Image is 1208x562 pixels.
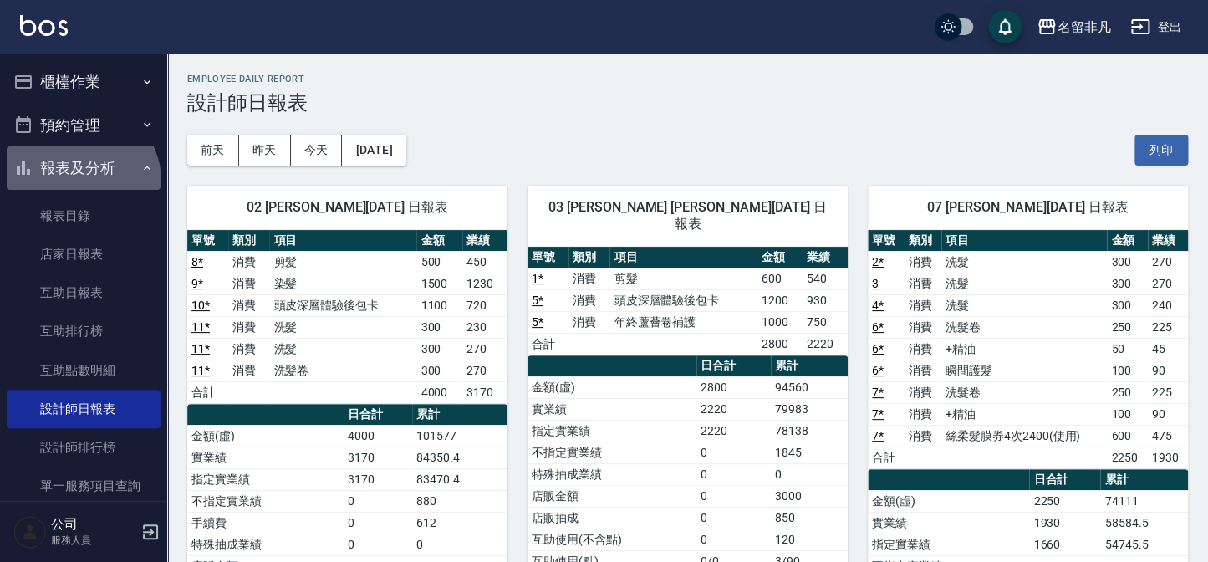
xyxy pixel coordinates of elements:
td: 指定實業績 [187,468,344,490]
td: 合計 [187,381,228,403]
td: 消費 [228,294,269,316]
td: 1200 [757,289,802,311]
td: 270 [462,360,507,381]
a: 設計師排行榜 [7,428,161,467]
td: 洗髮 [269,316,416,338]
td: 0 [344,490,412,512]
td: 50 [1107,338,1147,360]
div: 名留非凡 [1057,17,1110,38]
h5: 公司 [51,516,136,533]
table: a dense table [868,230,1188,469]
p: 服務人員 [51,533,136,548]
td: 0 [696,442,771,463]
td: 0 [696,485,771,507]
th: 金額 [757,247,802,268]
a: 報表目錄 [7,197,161,235]
td: 0 [412,534,507,555]
td: 612 [412,512,507,534]
td: 洗髮卷 [941,381,1107,403]
td: 消費 [905,316,941,338]
table: a dense table [528,247,848,355]
td: 54745.5 [1100,534,1188,555]
th: 金額 [1107,230,1147,252]
td: 120 [771,529,848,550]
td: 90 [1148,360,1188,381]
th: 項目 [941,230,1107,252]
td: 100 [1107,360,1147,381]
td: 74111 [1100,490,1188,512]
td: 2250 [1029,490,1100,512]
td: 消費 [905,425,941,447]
td: 2800 [696,376,771,398]
td: 指定實業績 [868,534,1029,555]
td: 手續費 [187,512,344,534]
img: Logo [20,15,68,36]
td: 1100 [416,294,461,316]
a: 設計師日報表 [7,390,161,428]
table: a dense table [187,230,507,404]
th: 日合計 [1029,469,1100,491]
button: 預約管理 [7,104,161,147]
td: 540 [803,268,848,289]
td: 300 [416,338,461,360]
td: 消費 [568,311,609,333]
th: 類別 [905,230,941,252]
a: 單一服務項目查詢 [7,467,161,505]
td: +精油 [941,338,1107,360]
td: 絲柔髮膜券4次2400(使用) [941,425,1107,447]
a: 互助點數明細 [7,351,161,390]
td: 消費 [568,289,609,311]
span: 07 [PERSON_NAME][DATE] 日報表 [888,199,1168,216]
td: 3170 [344,468,412,490]
td: 45 [1148,338,1188,360]
td: 洗髮 [269,338,416,360]
th: 累計 [771,355,848,377]
td: 洗髮卷 [269,360,416,381]
th: 單號 [868,230,905,252]
td: 合計 [868,447,905,468]
button: 櫃檯作業 [7,60,161,104]
td: 250 [1107,316,1147,338]
td: 0 [771,463,848,485]
td: 消費 [228,338,269,360]
td: 83470.4 [412,468,507,490]
th: 業績 [1148,230,1188,252]
td: 270 [1148,273,1188,294]
td: 4000 [416,381,461,403]
button: [DATE] [342,135,405,166]
td: 消費 [905,360,941,381]
td: 金額(虛) [187,425,344,447]
td: 2250 [1107,447,1147,468]
td: 90 [1148,403,1188,425]
h2: Employee Daily Report [187,74,1188,84]
td: 特殊抽成業績 [187,534,344,555]
td: 1230 [462,273,507,294]
a: 3 [872,277,879,290]
td: 實業績 [528,398,696,420]
td: 洗髮 [941,251,1107,273]
td: 1000 [757,311,802,333]
td: 頭皮深層體驗後包卡 [269,294,416,316]
td: 58584.5 [1100,512,1188,534]
button: 列印 [1134,135,1188,166]
td: 850 [771,507,848,529]
th: 項目 [609,247,757,268]
span: 03 [PERSON_NAME] [PERSON_NAME][DATE] 日報表 [548,199,828,232]
th: 類別 [568,247,609,268]
td: 84350.4 [412,447,507,468]
td: 年終蘆薈卷補護 [609,311,757,333]
th: 累計 [1100,469,1188,491]
td: 3170 [462,381,507,403]
span: 02 [PERSON_NAME][DATE] 日報表 [207,199,487,216]
th: 項目 [269,230,416,252]
td: 475 [1148,425,1188,447]
td: 特殊抽成業績 [528,463,696,485]
td: +精油 [941,403,1107,425]
td: 實業績 [868,512,1029,534]
td: 頭皮深層體驗後包卡 [609,289,757,311]
td: 79983 [771,398,848,420]
td: 0 [696,529,771,550]
th: 日合計 [696,355,771,377]
td: 270 [462,338,507,360]
td: 1930 [1148,447,1188,468]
